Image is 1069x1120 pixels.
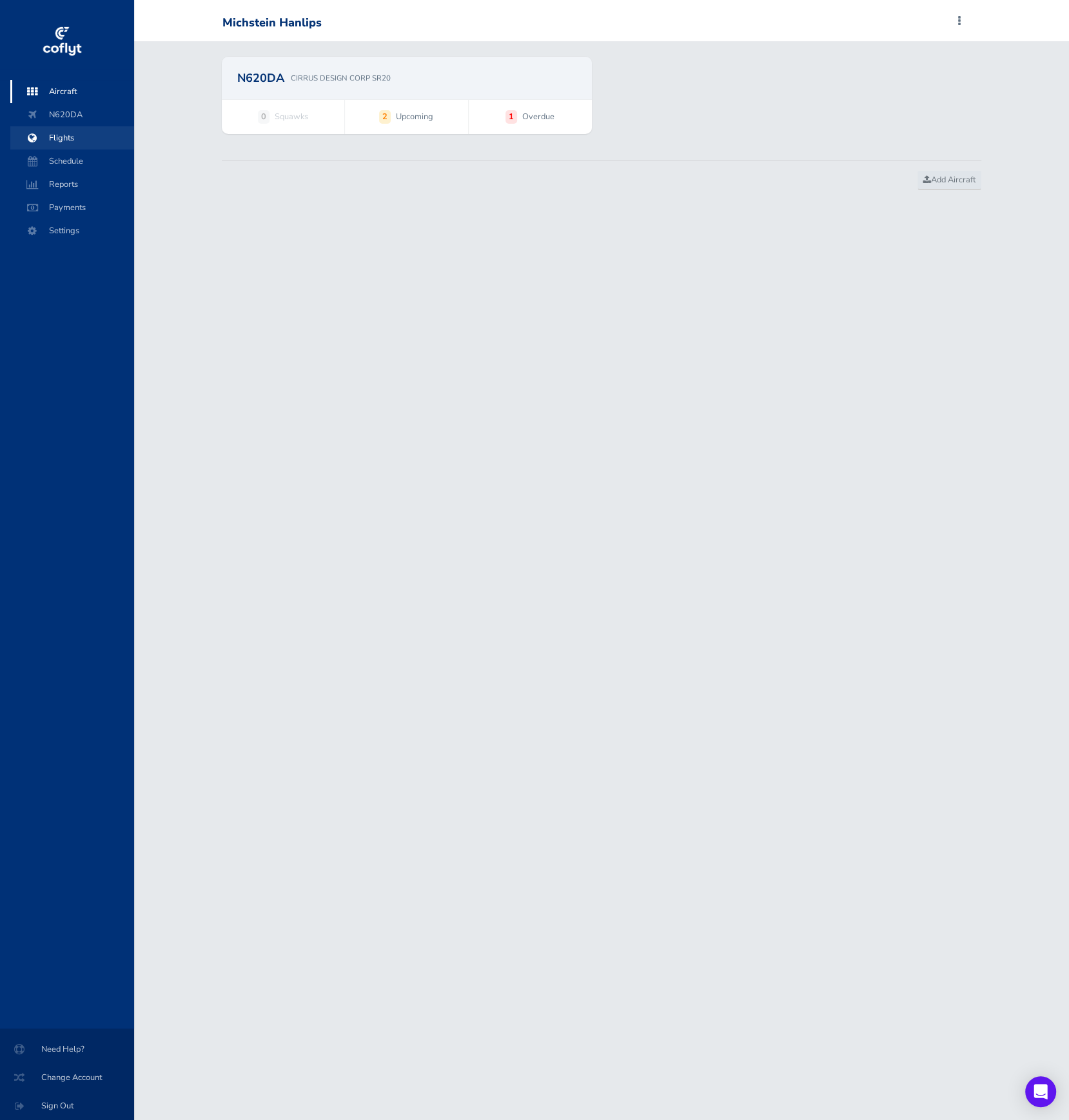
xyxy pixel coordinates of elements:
[505,110,517,123] strong: 1
[23,103,121,126] span: N620DA
[396,110,433,123] span: Upcoming
[222,16,322,30] div: Michstein Hanlips
[15,1038,119,1061] span: Need Help?
[1025,1076,1056,1107] div: Open Intercom Messenger
[23,196,121,219] span: Payments
[23,173,121,196] span: Reports
[291,72,391,84] p: CIRRUS DESIGN CORP SR20
[237,72,284,84] h2: N620DA
[522,110,554,123] span: Overdue
[379,110,391,123] strong: 2
[275,110,308,123] span: Squawks
[222,57,592,134] a: N620DA CIRRUS DESIGN CORP SR20 0 Squawks 2 Upcoming 1 Overdue
[23,80,121,103] span: Aircraft
[41,23,83,61] img: coflyt logo
[23,150,121,173] span: Schedule
[23,126,121,150] span: Flights
[917,171,981,190] a: Add Aircraft
[15,1066,119,1089] span: Change Account
[23,219,121,242] span: Settings
[258,110,270,123] strong: 0
[923,174,976,186] span: Add Aircraft
[15,1094,119,1117] span: Sign Out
